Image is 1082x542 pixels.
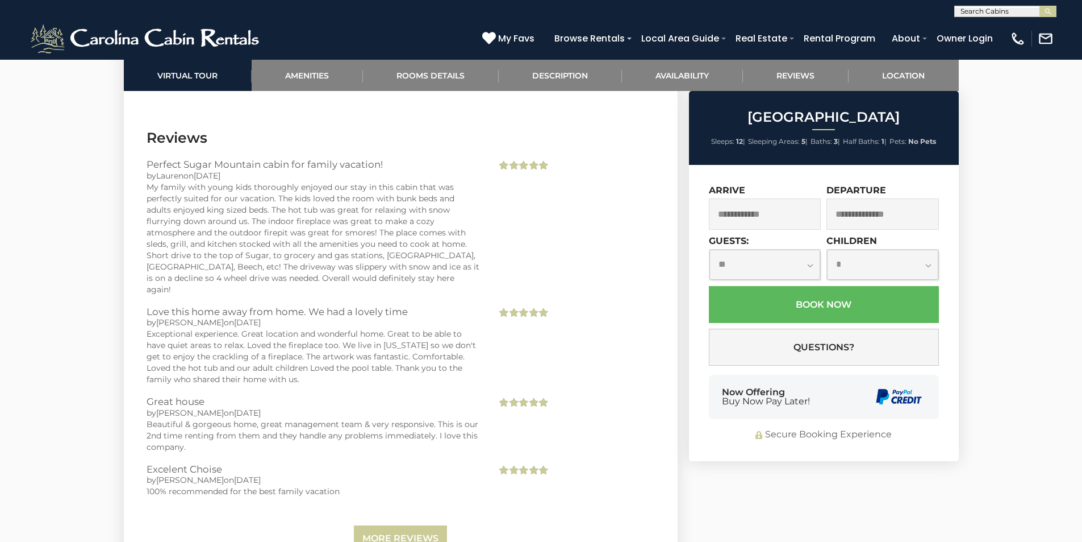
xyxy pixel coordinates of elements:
li: | [748,134,808,149]
li: | [711,134,745,149]
button: Questions? [709,329,939,366]
div: by on [147,407,480,419]
span: [PERSON_NAME] [156,408,224,418]
div: My family with young kids thoroughly enjoyed our stay in this cabin that was perfectly suited for... [147,181,480,295]
a: Owner Login [931,28,999,48]
span: [DATE] [234,475,261,485]
span: [DATE] [234,408,261,418]
a: Real Estate [730,28,793,48]
h3: Reviews [147,128,655,148]
span: [DATE] [234,317,261,328]
span: Half Baths: [843,137,880,146]
a: About [886,28,926,48]
li: | [811,134,840,149]
div: Now Offering [722,388,810,406]
img: mail-regular-white.png [1038,31,1054,47]
span: Baths: [811,137,832,146]
strong: 5 [801,137,805,146]
span: My Favs [498,31,534,45]
div: by on [147,474,480,486]
a: Browse Rentals [549,28,630,48]
h2: [GEOGRAPHIC_DATA] [692,110,956,125]
div: Exceptional experience. Great location and wonderful home. Great to be able to have quiet areas t... [147,328,480,385]
a: Location [849,60,959,91]
span: [DATE] [194,171,220,181]
span: [PERSON_NAME] [156,317,224,328]
h3: Love this home away from home. We had a lovely time [147,307,480,317]
a: Local Area Guide [636,28,725,48]
span: Sleeps: [711,137,734,146]
span: Pets: [889,137,906,146]
span: Sleeping Areas: [748,137,800,146]
span: Lauren [156,171,183,181]
div: by on [147,317,480,328]
label: Children [826,235,877,246]
div: Beautiful & gorgeous home, great management team & very responsive. This is our 2nd time renting ... [147,419,480,453]
strong: 3 [834,137,838,146]
span: Buy Now Pay Later! [722,397,810,406]
a: Availability [622,60,743,91]
label: Guests: [709,235,749,246]
a: Virtual Tour [124,60,252,91]
a: My Favs [482,31,537,46]
div: by on [147,170,480,181]
h3: Perfect Sugar Mountain cabin for family vacation! [147,159,480,169]
h3: Great house [147,396,480,407]
div: 100% recommended for the best family vacation [147,486,480,497]
strong: No Pets [908,137,936,146]
span: [PERSON_NAME] [156,475,224,485]
a: Rental Program [798,28,881,48]
label: Arrive [709,185,745,196]
button: Book Now [709,286,939,323]
img: White-1-2.png [28,22,264,56]
a: Description [499,60,622,91]
a: Reviews [743,60,849,91]
strong: 1 [882,137,884,146]
li: | [843,134,887,149]
strong: 12 [736,137,743,146]
h3: Excelent Choise [147,464,480,474]
div: Secure Booking Experience [709,428,939,441]
img: phone-regular-white.png [1010,31,1026,47]
a: Rooms Details [363,60,499,91]
label: Departure [826,185,886,196]
a: Amenities [252,60,363,91]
